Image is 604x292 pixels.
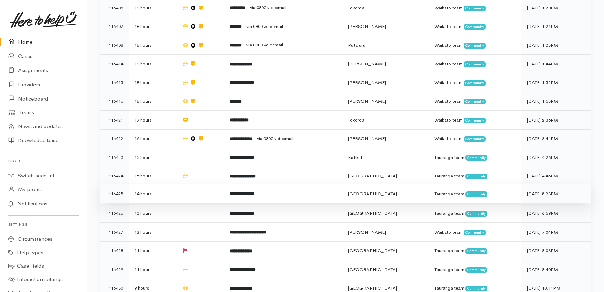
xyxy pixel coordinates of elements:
[348,117,364,123] span: Tokoroa
[521,184,591,203] td: [DATE] 5:33PM
[100,241,129,260] td: 116428
[464,6,486,11] span: Community
[521,260,591,279] td: [DATE] 8:40PM
[464,136,486,142] span: Community
[348,267,397,272] span: [GEOGRAPHIC_DATA]
[100,260,129,279] td: 116429
[429,54,521,73] td: Waikato team
[348,5,364,11] span: Tokoroa
[243,42,283,48] span: - via 0800 voicemail
[464,230,486,235] span: Community
[100,204,129,223] td: 116426
[129,260,177,279] td: 11 hours
[348,173,397,179] span: [GEOGRAPHIC_DATA]
[521,73,591,92] td: [DATE] 1:52PM
[243,23,283,29] span: - via 0800 voicemail
[129,241,177,260] td: 11 hours
[465,211,487,217] span: Community
[100,223,129,242] td: 116427
[429,167,521,185] td: Tauranga team
[129,223,177,242] td: 12 hours
[465,286,487,291] span: Community
[429,204,521,223] td: Tauranga team
[348,23,386,29] span: [PERSON_NAME]
[348,248,397,254] span: [GEOGRAPHIC_DATA]
[100,17,129,36] td: 116407
[521,36,591,55] td: [DATE] 1:23PM
[465,191,487,197] span: Community
[129,167,177,185] td: 15 hours
[521,204,591,223] td: [DATE] 6:59PM
[521,54,591,73] td: [DATE] 1:44PM
[521,148,591,167] td: [DATE] 4:26PM
[348,285,397,291] span: [GEOGRAPHIC_DATA]
[521,111,591,130] td: [DATE] 2:35PM
[465,174,487,179] span: Community
[8,156,79,166] h6: Profile
[464,118,486,123] span: Community
[129,111,177,130] td: 17 hours
[348,42,365,48] span: Putāruru
[129,17,177,36] td: 18 hours
[100,73,129,92] td: 116415
[464,43,486,49] span: Community
[429,111,521,130] td: Waikato team
[464,99,486,104] span: Community
[348,80,386,86] span: [PERSON_NAME]
[246,5,286,10] span: - via 0800 voicemail
[100,92,129,111] td: 116416
[429,241,521,260] td: Tauranga team
[348,154,364,160] span: Katikati
[429,148,521,167] td: Tauranga team
[253,136,293,141] span: - via 0800 voicemail
[129,73,177,92] td: 18 hours
[348,61,386,67] span: [PERSON_NAME]
[100,129,129,148] td: 116422
[100,167,129,185] td: 116424
[348,229,386,235] span: [PERSON_NAME]
[100,184,129,203] td: 116425
[100,111,129,130] td: 116421
[100,54,129,73] td: 116414
[465,248,487,254] span: Community
[129,148,177,167] td: 15 hours
[429,17,521,36] td: Waikato team
[348,191,397,197] span: [GEOGRAPHIC_DATA]
[429,223,521,242] td: Waikato team
[348,98,386,104] span: [PERSON_NAME]
[348,210,397,216] span: [GEOGRAPHIC_DATA]
[521,129,591,148] td: [DATE] 3:44PM
[464,61,486,67] span: Community
[521,92,591,111] td: [DATE] 1:53PM
[100,36,129,55] td: 116408
[129,204,177,223] td: 13 hours
[521,17,591,36] td: [DATE] 1:21PM
[464,24,486,30] span: Community
[8,220,79,229] h6: Settings
[429,129,521,148] td: Waikato team
[129,54,177,73] td: 18 hours
[429,92,521,111] td: Waikato team
[100,148,129,167] td: 116423
[129,36,177,55] td: 18 hours
[521,241,591,260] td: [DATE] 8:03PM
[465,267,487,273] span: Community
[129,129,177,148] td: 16 hours
[429,36,521,55] td: Waikato team
[429,73,521,92] td: Waikato team
[129,92,177,111] td: 18 hours
[464,80,486,86] span: Community
[521,223,591,242] td: [DATE] 7:04PM
[129,184,177,203] td: 14 hours
[465,155,487,161] span: Community
[429,260,521,279] td: Tauranga team
[521,167,591,185] td: [DATE] 4:46PM
[348,136,386,141] span: [PERSON_NAME]
[429,184,521,203] td: Tauranga team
